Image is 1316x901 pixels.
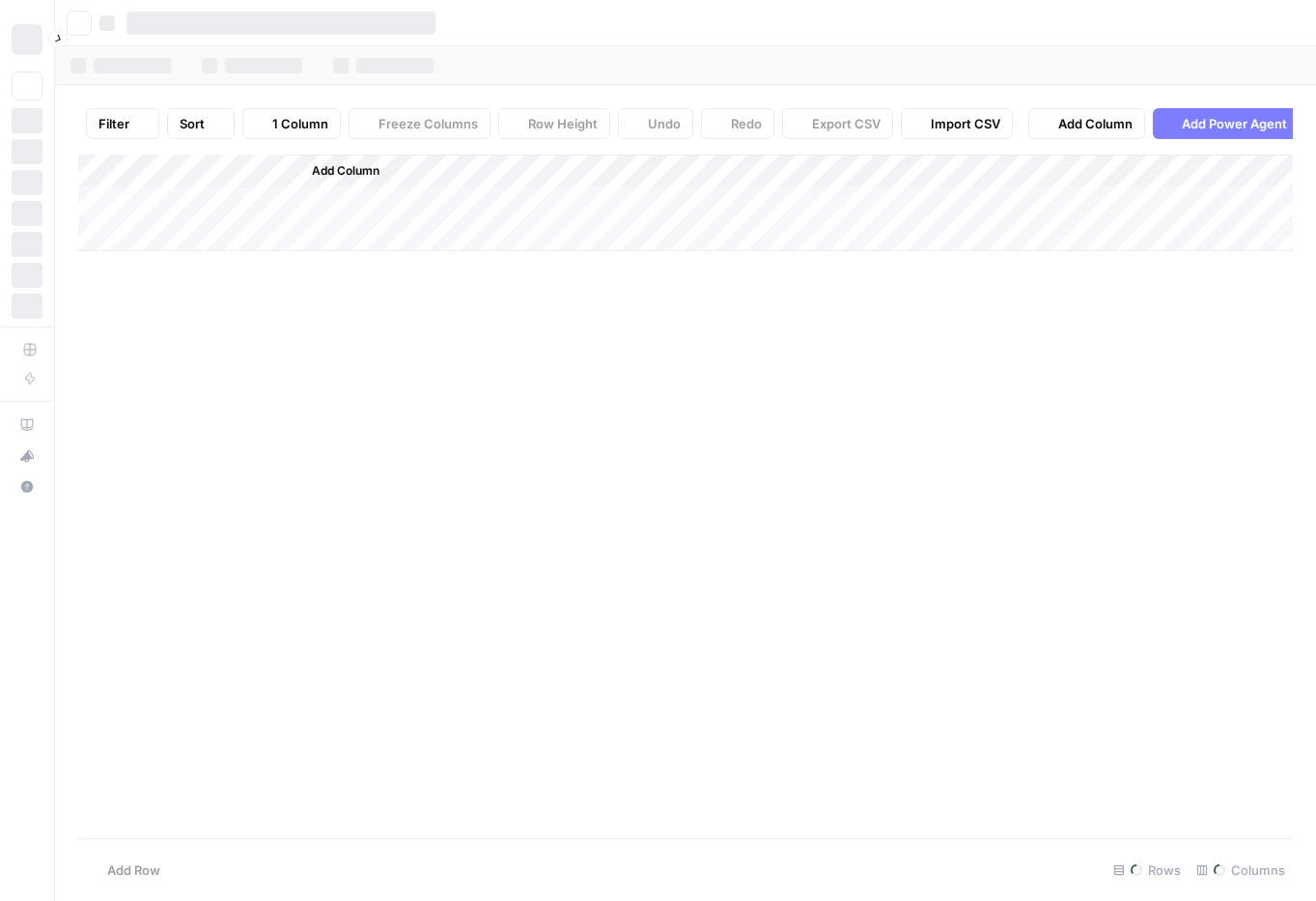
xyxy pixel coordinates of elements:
span: Filter [98,114,129,133]
button: Import CSV [901,108,1013,139]
button: Add Column [287,158,387,183]
span: Add Power Agent [1182,114,1287,133]
button: Redo [701,108,774,139]
button: Export CSV [782,108,893,139]
span: Import CSV [931,114,1000,133]
button: Undo [618,108,693,139]
button: Add Row [78,855,172,886]
span: Export CSV [812,114,881,133]
button: Add Power Agent [1153,108,1299,139]
button: Row Height [498,108,610,139]
button: Sort [167,108,235,139]
span: Row Height [528,114,598,133]
button: 1 Column [242,108,341,139]
span: Add Column [1058,114,1133,133]
span: 1 Column [272,114,328,133]
button: Filter [86,108,159,139]
div: What's new? [13,441,42,470]
a: AirOps Academy [12,409,42,440]
button: Help + Support [12,471,42,502]
button: What's new? [12,440,42,471]
span: Redo [731,114,762,133]
div: Columns [1189,855,1293,886]
span: Freeze Columns [378,114,478,133]
span: Sort [180,114,205,133]
span: Undo [648,114,681,133]
button: Add Column [1028,108,1145,139]
span: Add Row [107,860,160,880]
span: Add Column [312,162,379,180]
button: Freeze Columns [349,108,490,139]
div: Rows [1106,855,1189,886]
